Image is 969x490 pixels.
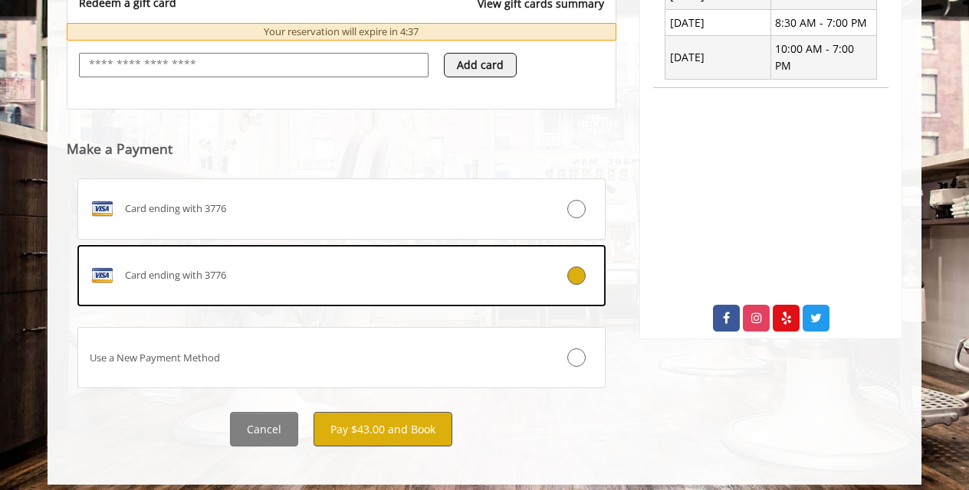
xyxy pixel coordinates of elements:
[77,327,606,388] label: Use a New Payment Method
[770,36,876,80] td: 10:00 AM - 7:00 PM
[665,10,771,36] td: [DATE]
[444,53,517,77] button: Add card
[230,412,298,446] button: Cancel
[90,263,114,288] img: VISA
[90,197,114,221] img: VISA
[67,23,616,41] div: Your reservation will expire in 4:37
[78,350,517,366] div: Use a New Payment Method
[67,142,172,156] label: Make a Payment
[665,36,771,80] td: [DATE]
[770,10,876,36] td: 8:30 AM - 7:00 PM
[125,201,226,217] span: Card ending with 3776
[125,267,226,283] span: Card ending with 3776
[314,412,452,446] button: Pay $43.00 and Book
